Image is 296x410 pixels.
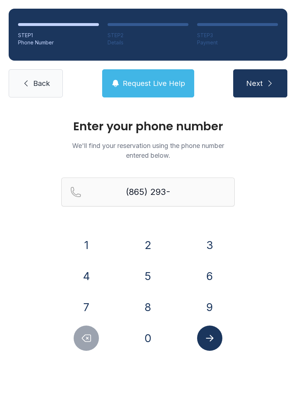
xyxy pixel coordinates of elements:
span: Next [246,78,263,88]
div: Phone Number [18,39,99,46]
input: Reservation phone number [61,178,235,206]
span: Back [33,78,50,88]
div: STEP 3 [197,32,278,39]
div: Payment [197,39,278,46]
button: Delete number [74,326,99,351]
div: STEP 1 [18,32,99,39]
button: 1 [74,232,99,258]
h1: Enter your phone number [61,121,235,132]
div: Details [108,39,188,46]
button: 9 [197,295,222,320]
button: 3 [197,232,222,258]
div: STEP 2 [108,32,188,39]
button: 0 [135,326,161,351]
button: 5 [135,263,161,289]
p: We'll find your reservation using the phone number entered below. [61,141,235,160]
button: 8 [135,295,161,320]
button: Submit lookup form [197,326,222,351]
button: 6 [197,263,222,289]
span: Request Live Help [123,78,185,88]
button: 4 [74,263,99,289]
button: 7 [74,295,99,320]
button: 2 [135,232,161,258]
